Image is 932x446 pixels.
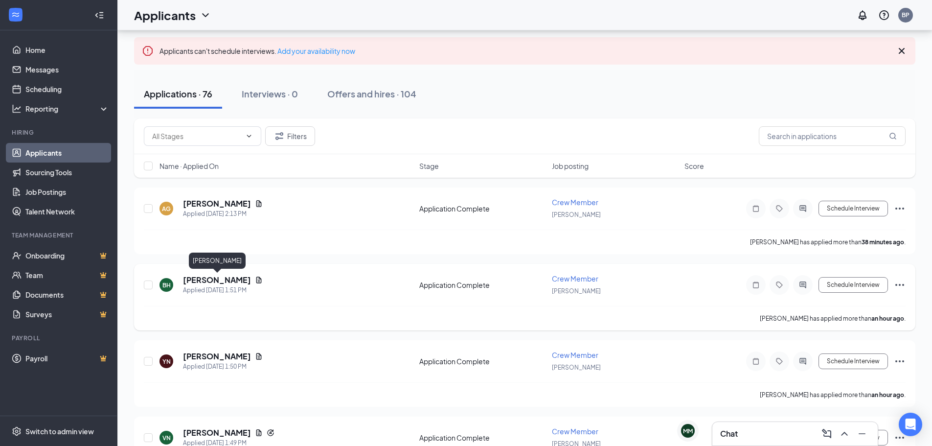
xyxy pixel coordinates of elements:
h5: [PERSON_NAME] [183,275,251,285]
div: Applications · 76 [144,88,212,100]
svg: Collapse [94,10,104,20]
div: MM [683,427,693,435]
svg: Note [750,205,762,212]
div: Applied [DATE] 1:50 PM [183,362,263,372]
h3: Chat [720,428,738,439]
p: [PERSON_NAME] has applied more than . [760,391,906,399]
a: Messages [25,60,109,79]
div: Hiring [12,128,107,137]
div: Application Complete [419,433,546,443]
button: Schedule Interview [818,201,888,216]
h5: [PERSON_NAME] [183,351,251,362]
svg: Tag [773,357,785,365]
b: an hour ago [871,315,904,322]
div: Offers and hires · 104 [327,88,416,100]
span: Crew Member [552,274,598,283]
svg: Error [142,45,154,57]
svg: Notifications [857,9,868,21]
svg: Note [750,281,762,289]
svg: Ellipses [894,355,906,367]
h1: Applicants [134,7,196,23]
input: All Stages [152,131,241,141]
a: TeamCrown [25,265,109,285]
div: AG [162,205,171,213]
div: YN [162,357,171,366]
span: [PERSON_NAME] [552,287,601,295]
b: an hour ago [871,391,904,399]
span: Crew Member [552,351,598,359]
svg: Document [255,200,263,208]
h5: [PERSON_NAME] [183,198,251,209]
svg: ChevronUp [839,428,850,440]
div: Switch to admin view [25,426,94,436]
svg: ChevronDown [245,132,253,140]
button: Schedule Interview [818,277,888,293]
div: BP [902,11,909,19]
svg: ChevronDown [200,9,211,21]
svg: Note [750,357,762,365]
svg: ActiveChat [797,205,809,212]
svg: Settings [12,426,22,436]
svg: Ellipses [894,279,906,291]
div: Interviews · 0 [242,88,298,100]
div: Application Complete [419,356,546,366]
span: Applicants can't schedule interviews. [159,47,355,55]
svg: Cross [896,45,908,57]
svg: Document [255,429,263,437]
div: Team Management [12,231,107,239]
input: Search in applications [759,126,906,146]
div: Application Complete [419,280,546,290]
svg: Tag [773,281,785,289]
div: BH [162,281,171,289]
svg: Tag [773,205,785,212]
button: ComposeMessage [819,426,835,442]
span: Name · Applied On [159,161,219,171]
div: [PERSON_NAME] [189,253,246,269]
a: Home [25,40,109,60]
h5: [PERSON_NAME] [183,427,251,438]
svg: Minimize [856,428,868,440]
a: SurveysCrown [25,305,109,324]
span: Crew Member [552,198,598,207]
svg: ComposeMessage [821,428,833,440]
svg: WorkstreamLogo [11,10,21,20]
svg: Ellipses [894,203,906,214]
span: Stage [419,161,439,171]
div: Applied [DATE] 1:51 PM [183,285,263,295]
a: Talent Network [25,202,109,221]
div: Application Complete [419,204,546,213]
span: [PERSON_NAME] [552,364,601,371]
div: Applied [DATE] 2:13 PM [183,209,263,219]
b: 38 minutes ago [862,238,904,246]
a: Scheduling [25,79,109,99]
svg: ActiveChat [797,357,809,365]
a: Job Postings [25,182,109,202]
svg: Filter [273,130,285,142]
svg: MagnifyingGlass [889,132,897,140]
a: DocumentsCrown [25,285,109,305]
a: OnboardingCrown [25,246,109,265]
div: Payroll [12,334,107,342]
svg: Document [255,276,263,284]
a: Applicants [25,143,109,163]
div: Reporting [25,104,110,114]
p: [PERSON_NAME] has applied more than . [760,314,906,323]
button: Schedule Interview [818,353,888,369]
p: [PERSON_NAME] has applied more than . [750,238,906,246]
div: VN [162,434,171,442]
a: Add your availability now [277,47,355,55]
svg: QuestionInfo [878,9,890,21]
svg: Analysis [12,104,22,114]
svg: Reapply [267,429,274,437]
span: [PERSON_NAME] [552,211,601,218]
div: Open Intercom Messenger [899,413,922,436]
a: Sourcing Tools [25,163,109,182]
svg: ActiveChat [797,281,809,289]
svg: Document [255,352,263,360]
span: Crew Member [552,427,598,436]
span: Job posting [552,161,589,171]
button: Filter Filters [265,126,315,146]
svg: Ellipses [894,432,906,444]
span: Score [684,161,704,171]
a: PayrollCrown [25,349,109,368]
